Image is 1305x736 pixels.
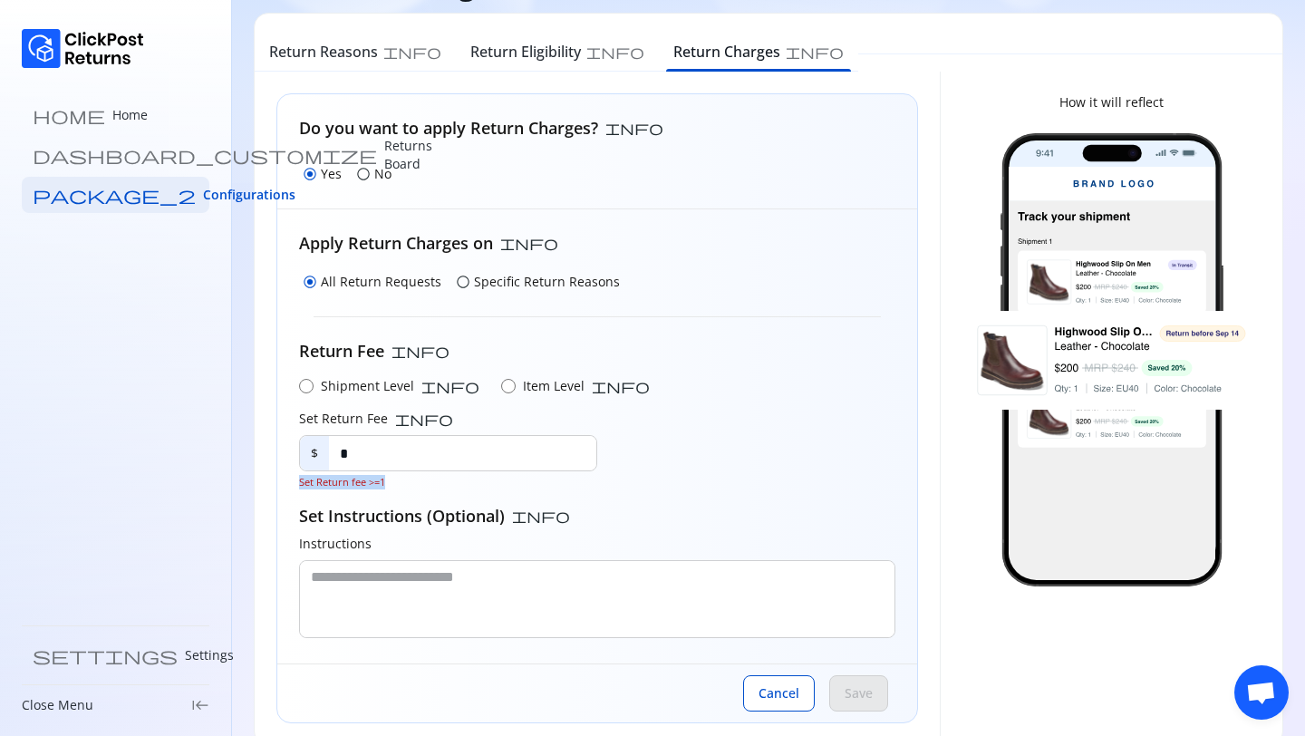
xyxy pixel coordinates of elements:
[203,186,295,204] span: Configurations
[592,379,650,393] span: info
[1059,93,1164,111] p: How it will reflect
[321,273,441,291] p: All Return Requests
[605,121,663,135] span: info
[303,275,317,289] span: radio_button_checked
[321,165,342,183] p: Yes
[22,97,209,133] a: home Home
[22,29,144,68] img: Logo
[269,41,378,63] h6: Return Reasons
[303,167,317,181] span: radio_button_checked
[22,137,209,173] a: dashboard_customize Returns Board
[300,436,329,470] p: $
[523,377,585,395] span: Item Level
[374,165,391,183] p: No
[512,508,570,523] span: info
[299,504,505,528] h5: Set Instructions (Optional)
[1234,665,1283,714] div: Open chat
[395,412,453,426] span: info
[391,344,449,358] span: info
[112,106,148,124] p: Home
[673,41,780,63] h6: Return Charges
[299,475,597,489] span: Set Return fee >=1
[299,116,598,140] h5: Do you want to apply Return Charges?
[456,275,470,289] span: radio_button_unchecked
[586,44,644,59] span: info
[743,675,815,712] button: Cancel
[299,410,388,428] span: Set Return Fee
[22,696,93,714] p: Close Menu
[33,646,178,664] span: settings
[299,231,493,255] h5: Apply Return Charges on
[383,44,441,59] span: info
[321,377,414,395] span: Shipment Level
[33,146,377,164] span: dashboard_customize
[22,177,209,213] a: package_2 Configurations
[22,637,209,673] a: settings Settings
[962,133,1261,586] img: return-image
[356,167,371,181] span: radio_button_unchecked
[470,41,581,63] h6: Return Eligibility
[474,273,620,291] p: Specific Return Reasons
[299,339,384,363] h5: Return Fee
[185,646,234,664] p: Settings
[22,696,209,714] div: Close Menukeyboard_tab_rtl
[33,106,105,124] span: home
[421,379,479,393] span: info
[759,684,799,702] span: Cancel
[299,535,895,553] p: Instructions
[33,186,196,204] span: package_2
[191,696,209,714] span: keyboard_tab_rtl
[786,44,844,59] span: info
[384,137,432,173] p: Returns Board
[500,236,558,250] span: info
